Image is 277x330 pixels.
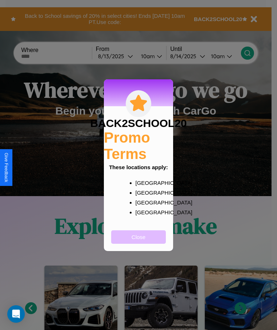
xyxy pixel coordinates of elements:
div: Open Intercom Messenger [7,305,25,323]
b: These locations apply: [109,164,168,170]
p: [GEOGRAPHIC_DATA] [136,178,156,188]
p: [GEOGRAPHIC_DATA] [136,198,156,207]
p: [GEOGRAPHIC_DATA] [136,188,156,198]
h2: Promo Terms [104,130,173,162]
p: [GEOGRAPHIC_DATA] [136,207,156,217]
div: Give Feedback [4,153,9,182]
h3: BACK2SCHOOL20 [90,117,187,130]
button: Close [111,230,166,244]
